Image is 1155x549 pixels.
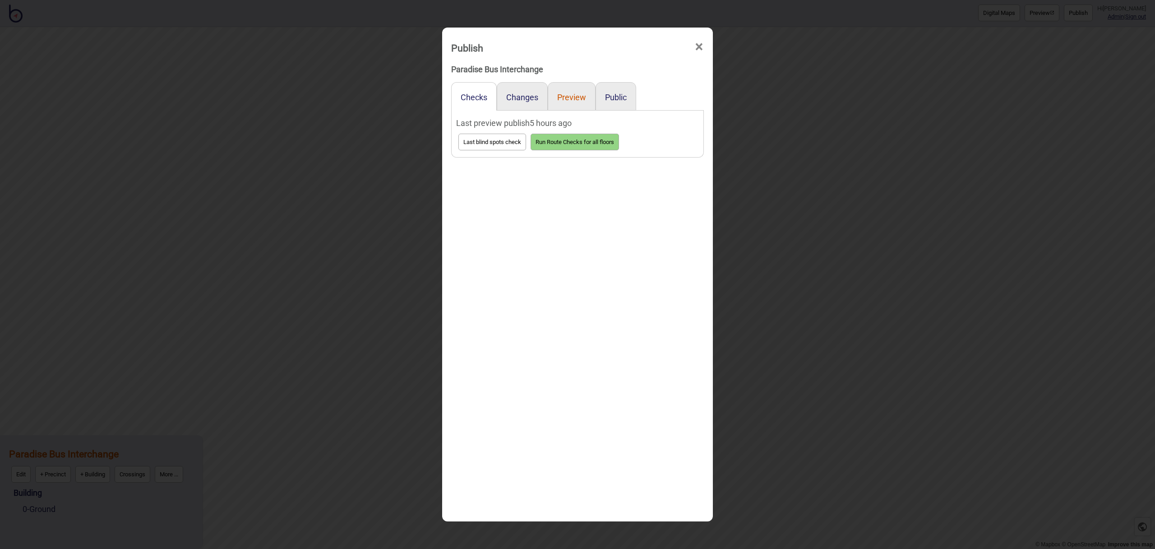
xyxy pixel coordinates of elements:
div: Last preview publish 5 hours ago [456,115,699,131]
button: Preview [557,93,586,102]
button: Last blind spots check [458,134,526,150]
button: Run Route Checks for all floors [531,134,619,150]
button: Changes [506,93,538,102]
div: Paradise Bus Interchange [451,61,704,78]
span: × [694,32,704,62]
button: Checks [461,93,487,102]
button: Public [605,93,627,102]
div: Publish [451,38,483,58]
